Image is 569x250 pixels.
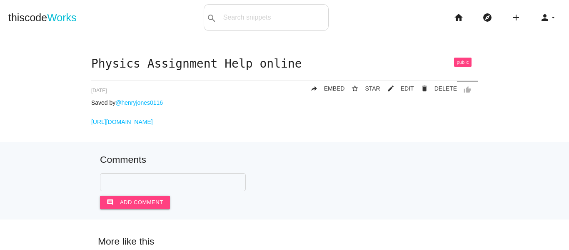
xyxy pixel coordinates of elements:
i: star_border [351,81,359,96]
a: mode_editEDIT [380,81,414,96]
button: star_borderSTAR [344,81,380,96]
span: EMBED [324,85,345,92]
a: @henryjones0116 [115,99,163,106]
i: comment [107,196,114,209]
span: DELETE [434,85,457,92]
h1: Physics Assignment Help online [91,58,478,71]
button: commentAdd comment [100,196,170,209]
a: [URL][DOMAIN_NAME] [91,119,153,125]
a: replyEMBED [304,81,345,96]
h5: Comments [100,154,469,165]
span: Works [47,12,76,23]
h5: More like this [85,236,484,247]
i: delete [421,81,428,96]
span: EDIT [401,85,414,92]
input: Search snippets [219,9,328,26]
i: home [454,4,464,31]
i: reply [310,81,318,96]
a: thiscodeWorks [8,4,77,31]
i: person [540,4,550,31]
span: STAR [365,85,380,92]
i: search [207,5,217,32]
button: search [204,5,219,30]
i: arrow_drop_down [550,4,557,31]
span: [DATE] [91,88,107,93]
i: explore [482,4,492,31]
a: Delete Post [414,81,457,96]
i: mode_edit [387,81,394,96]
p: Saved by [91,99,478,106]
i: add [511,4,521,31]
